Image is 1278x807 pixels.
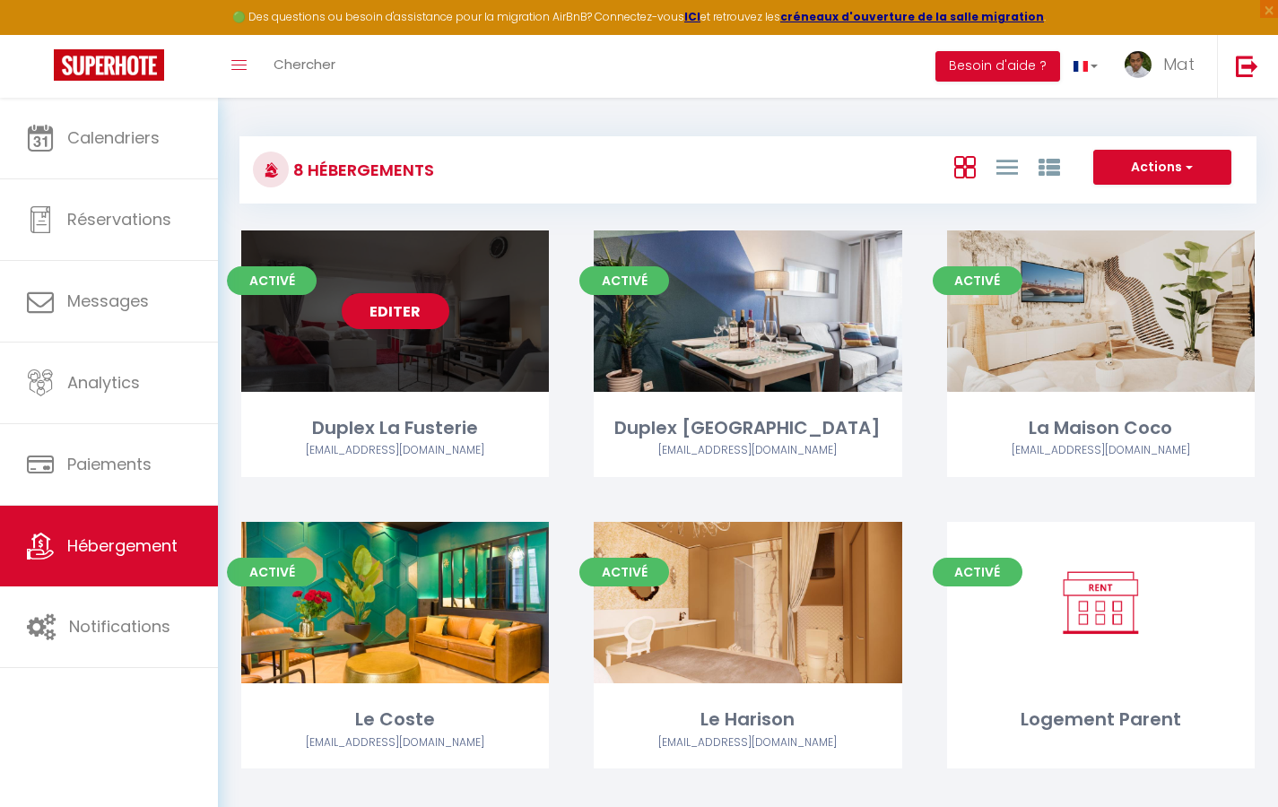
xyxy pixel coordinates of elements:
span: Mat [1163,53,1195,75]
a: ICI [684,9,700,24]
a: Chercher [260,35,349,98]
div: Airbnb [241,734,549,751]
span: Paiements [67,453,152,475]
span: Activé [579,558,669,586]
span: Activé [933,558,1022,586]
a: créneaux d'ouverture de la salle migration [780,9,1044,24]
span: Activé [227,558,317,586]
span: Chercher [274,55,335,74]
span: Analytics [67,371,140,394]
span: Activé [579,266,669,295]
div: Le Harison [594,706,901,733]
span: Activé [933,266,1022,295]
h3: 8 Hébergements [289,150,434,190]
a: Editer [342,293,449,329]
div: Airbnb [594,442,901,459]
img: ... [1125,51,1152,78]
img: logout [1236,55,1258,77]
span: Messages [67,290,149,312]
div: Logement Parent [947,706,1255,733]
a: ... Mat [1111,35,1217,98]
div: Le Coste [241,706,549,733]
div: Duplex [GEOGRAPHIC_DATA] [594,414,901,442]
span: Activé [227,266,317,295]
span: Notifications [69,615,170,638]
div: Airbnb [594,734,901,751]
button: Ouvrir le widget de chat LiveChat [14,7,68,61]
a: Vue en Liste [996,152,1018,181]
img: Super Booking [54,49,164,81]
button: Actions [1093,150,1231,186]
a: Vue en Box [954,152,976,181]
button: Besoin d'aide ? [935,51,1060,82]
div: La Maison Coco [947,414,1255,442]
span: Réservations [67,208,171,230]
span: Hébergement [67,534,178,557]
div: Duplex La Fusterie [241,414,549,442]
a: Vue par Groupe [1039,152,1060,181]
div: Airbnb [241,442,549,459]
div: Airbnb [947,442,1255,459]
span: Calendriers [67,126,160,149]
